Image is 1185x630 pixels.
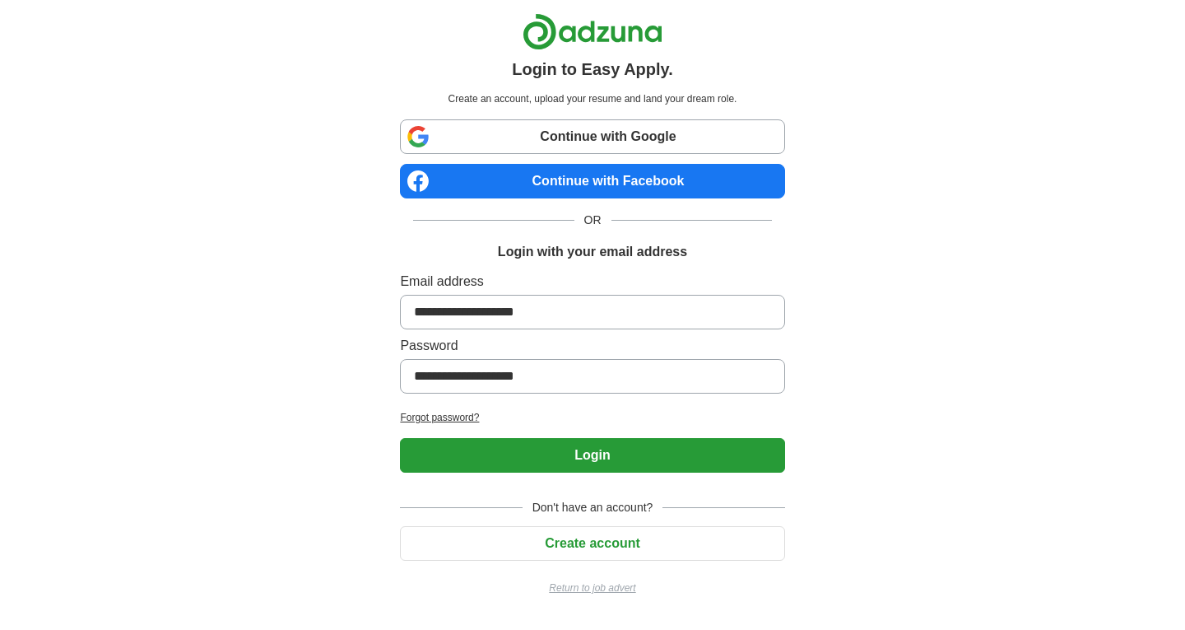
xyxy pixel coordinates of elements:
[523,13,662,50] img: Adzuna logo
[400,536,784,550] a: Create account
[400,410,784,425] a: Forgot password?
[574,212,611,229] span: OR
[403,91,781,106] p: Create an account, upload your resume and land your dream role.
[400,336,784,356] label: Password
[512,57,673,82] h1: Login to Easy Apply.
[400,119,784,154] a: Continue with Google
[523,499,663,516] span: Don't have an account?
[400,438,784,473] button: Login
[400,526,784,561] button: Create account
[400,272,784,292] label: Email address
[498,242,687,262] h1: Login with your email address
[400,581,784,595] a: Return to job advert
[400,164,784,198] a: Continue with Facebook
